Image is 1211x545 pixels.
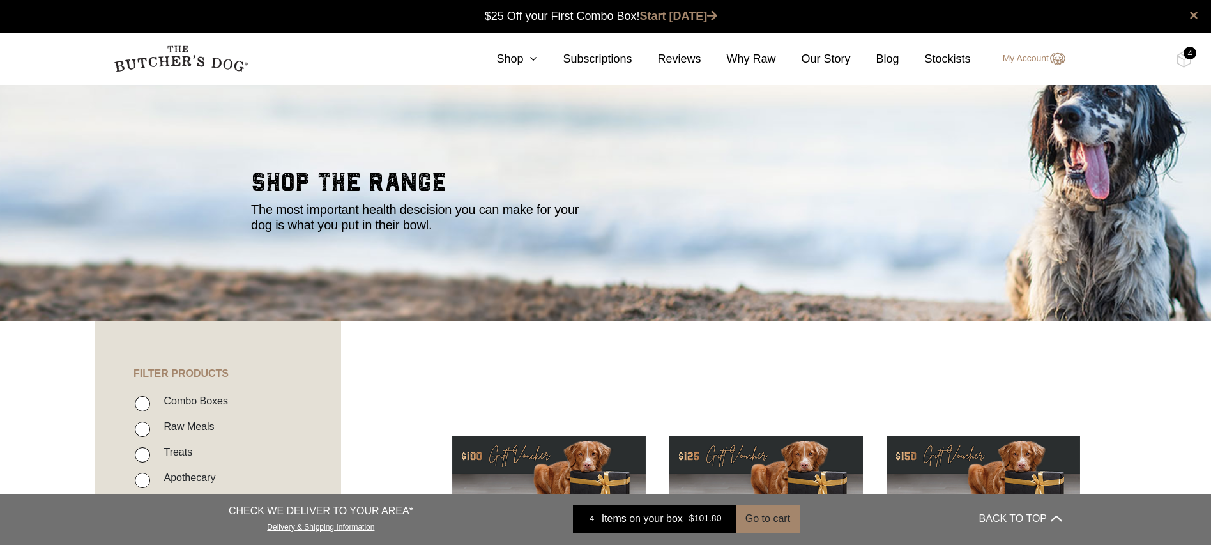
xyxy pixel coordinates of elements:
a: close [1189,8,1198,23]
button: Go to cart [736,505,800,533]
a: Start [DATE] [640,10,718,22]
a: Why Raw [701,50,776,68]
p: The most important health descision you can make for your dog is what you put in their bowl. [251,202,590,233]
h2: shop the range [251,170,960,202]
label: Combo Boxes [157,392,228,410]
bdi: 101.80 [689,514,722,524]
button: BACK TO TOP [979,503,1062,534]
a: Blog [851,50,899,68]
div: 4 [583,512,602,525]
a: Stockists [899,50,971,68]
a: Reviews [632,50,701,68]
a: Shop [471,50,537,68]
img: TBD_Cart-Full.png [1176,51,1192,68]
a: My Account [990,51,1065,66]
label: Treats [157,443,192,461]
span: Items on your box [602,511,683,526]
a: Delivery & Shipping Information [267,519,374,532]
span: $ [689,514,694,524]
a: Our Story [776,50,851,68]
a: 4 Items on your box $101.80 [573,505,736,533]
label: Raw Meals [157,418,214,435]
div: 4 [1184,47,1196,59]
p: CHECK WE DELIVER TO YOUR AREA* [229,503,413,519]
a: Subscriptions [537,50,632,68]
label: Apothecary [157,469,215,486]
h4: FILTER PRODUCTS [95,321,341,380]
